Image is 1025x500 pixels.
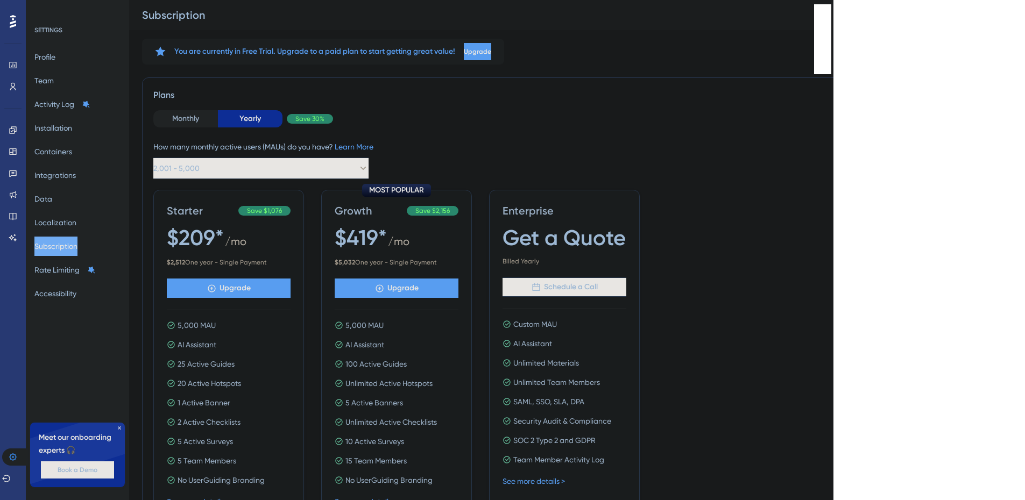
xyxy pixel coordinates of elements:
[153,89,1001,102] div: Plans
[464,47,491,56] span: Upgrade
[178,454,236,467] span: 5 Team Members
[345,338,384,351] span: AI Assistant
[41,461,114,478] button: Book a Demo
[388,234,409,254] span: / mo
[513,318,557,331] span: Custom MAU
[464,43,491,60] button: Upgrade
[295,115,324,123] span: Save 30%
[345,319,384,332] span: 5,000 MAU
[34,284,76,303] button: Accessibility
[345,396,403,409] span: 5 Active Banners
[513,395,584,408] span: SAML, SSO, SLA, DPA
[345,454,407,467] span: 15 Team Members
[335,259,355,266] b: $ 5,032
[513,453,604,466] span: Team Member Activity Log
[503,257,626,266] span: Billed Yearly
[513,356,579,369] span: Unlimited Materials
[167,258,291,267] span: One year - Single Payment
[142,8,890,23] div: Subscription
[503,203,626,218] span: Enterprise
[220,282,251,295] span: Upgrade
[34,95,90,114] button: Activity Log
[167,278,291,298] button: Upgrade
[415,206,450,215] span: Save $2,156
[335,203,402,218] span: Growth
[34,213,76,232] button: Localization
[345,435,404,448] span: 10 Active Surveys
[178,358,235,370] span: 25 Active Guides
[167,223,224,253] span: $209*
[513,376,600,389] span: Unlimited Team Members
[153,140,1001,153] div: How many monthly active users (MAUs) do you have?
[345,358,407,370] span: 100 Active Guides
[503,477,565,485] a: See more details >
[345,474,433,487] span: No UserGuiding Branding
[174,45,455,58] span: You are currently in Free Trial. Upgrade to a paid plan to start getting great value!
[503,277,626,297] button: Schedule a Call
[345,377,433,390] span: Unlimited Active Hotspots
[153,110,218,127] button: Monthly
[34,166,76,185] button: Integrations
[247,206,282,215] span: Save $1,076
[225,234,246,254] span: / mo
[335,223,387,253] span: $419*
[335,142,373,151] a: Learn More
[387,282,419,295] span: Upgrade
[178,435,233,448] span: 5 Active Surveys
[34,71,54,90] button: Team
[34,142,72,161] button: Containers
[513,415,611,427] span: Security Audit & Compliance
[34,118,72,138] button: Installation
[513,434,596,447] span: SOC 2 Type 2 and GDPR
[345,416,437,428] span: Unlimited Active Checklists
[178,474,265,487] span: No UserGuiding Branding
[34,237,77,256] button: Subscription
[34,189,52,209] button: Data
[544,281,598,294] span: Schedule a Call
[34,260,96,280] button: Rate Limiting
[503,223,626,253] span: Get a Quote
[178,319,216,332] span: 5,000 MAU
[362,184,431,197] div: MOST POPULAR
[39,431,116,457] span: Meet our onboarding experts 🎧
[167,203,234,218] span: Starter
[167,259,185,266] b: $ 2,512
[218,110,282,127] button: Yearly
[153,162,200,175] span: 2,001 - 5,000
[178,416,241,428] span: 2 Active Checklists
[58,466,97,474] span: Book a Demo
[34,26,122,34] div: SETTINGS
[513,337,552,350] span: AI Assistant
[178,338,216,351] span: AI Assistant
[335,278,458,298] button: Upgrade
[178,396,230,409] span: 1 Active Banner
[153,158,369,179] button: 2,001 - 5,000
[335,258,458,267] span: One year - Single Payment
[178,377,241,390] span: 20 Active Hotspots
[34,47,55,67] button: Profile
